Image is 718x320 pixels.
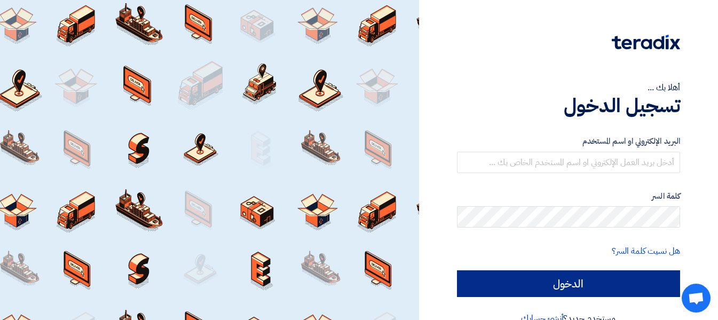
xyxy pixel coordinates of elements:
[612,245,680,257] a: هل نسيت كلمة السر؟
[457,94,680,118] h1: تسجيل الدخول
[457,81,680,94] div: أهلا بك ...
[457,135,680,147] label: البريد الإلكتروني او اسم المستخدم
[457,152,680,173] input: أدخل بريد العمل الإلكتروني او اسم المستخدم الخاص بك ...
[457,190,680,202] label: كلمة السر
[682,284,711,313] div: دردشة مفتوحة
[457,270,680,297] input: الدخول
[612,35,680,50] img: Teradix logo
